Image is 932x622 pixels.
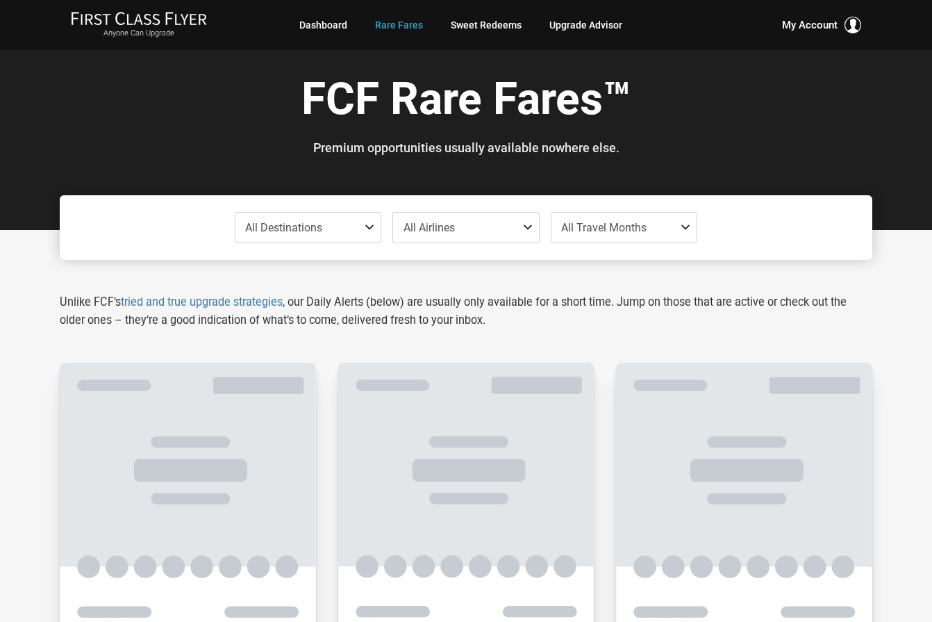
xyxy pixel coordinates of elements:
[121,295,283,309] a: tried and true upgrade strategies
[245,221,322,234] span: All Destinations
[60,293,872,329] p: Unlike FCF’s , our Daily Alerts (below) are usually only available for a short time. Jump on thos...
[71,11,207,39] a: First Class FlyerAnyone Can Upgrade
[299,13,347,38] a: Dashboard
[451,13,522,38] a: Sweet Redeems
[782,17,838,33] span: My Account
[375,13,423,38] a: Rare Fares
[70,75,862,129] h1: FCF Rare Fares™
[71,11,207,26] img: First Class Flyer
[70,141,862,155] h3: Premium opportunities usually available nowhere else.
[403,221,455,234] span: All Airlines
[561,221,647,234] span: All Travel Months
[71,28,207,38] small: Anyone Can Upgrade
[549,13,622,38] a: Upgrade Advisor
[782,17,861,33] button: My Account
